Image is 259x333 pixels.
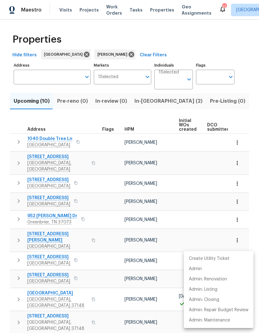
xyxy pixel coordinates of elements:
p: Admin: Closing [189,297,219,303]
p: Admin: Maintenance [189,317,230,324]
p: Create Utility Ticket [189,256,229,262]
p: Admin: Repair Budget Review [189,307,248,313]
p: Admin: Renovation [189,276,227,283]
p: Admin [189,266,202,272]
p: Admin: Listing [189,286,217,293]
